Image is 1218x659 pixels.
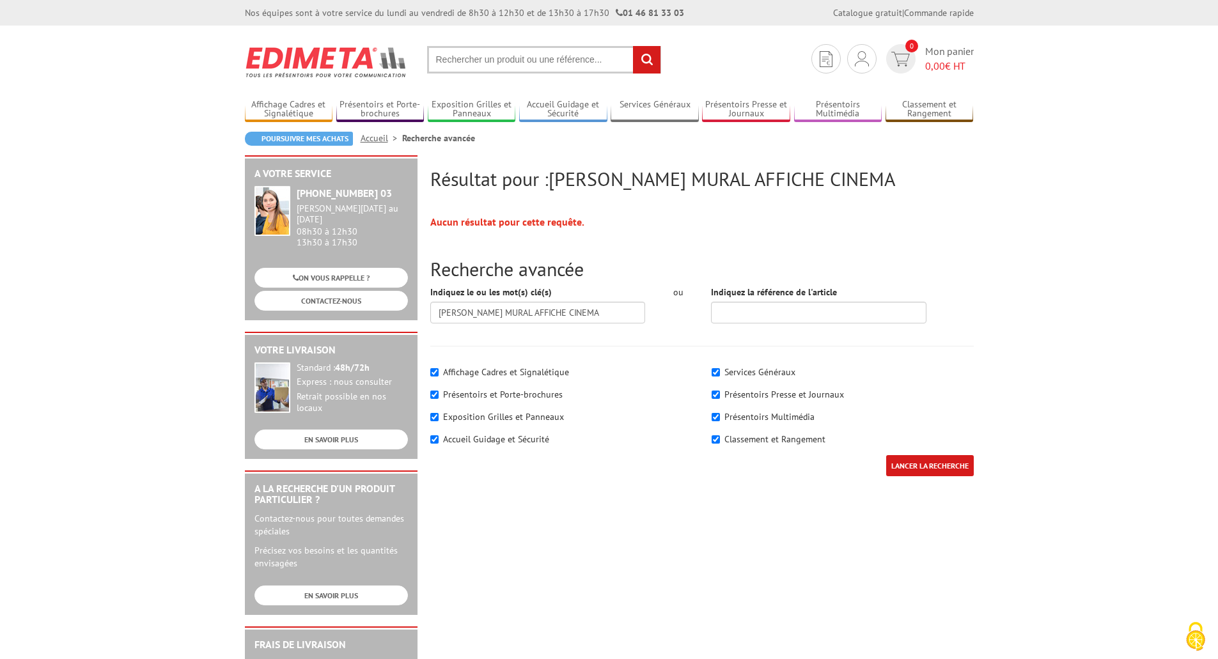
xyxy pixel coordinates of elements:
a: Exposition Grilles et Panneaux [428,99,516,120]
a: Présentoirs Presse et Journaux [702,99,790,120]
span: 0 [905,40,918,52]
label: Services Généraux [724,366,795,378]
h2: Résultat pour : [430,168,974,189]
p: Précisez vos besoins et les quantités envisagées [254,544,408,570]
a: ON VOUS RAPPELLE ? [254,268,408,288]
input: Présentoirs et Porte-brochures [430,391,439,399]
div: Express : nous consulter [297,376,408,388]
input: Services Généraux [712,368,720,376]
span: [PERSON_NAME] MURAL AFFICHE CINEMA [549,166,895,191]
strong: [PHONE_NUMBER] 03 [297,187,392,199]
div: | [833,6,974,19]
h2: A la recherche d'un produit particulier ? [254,483,408,506]
label: Accueil Guidage et Sécurité [443,433,549,445]
input: Affichage Cadres et Signalétique [430,368,439,376]
li: Recherche avancée [402,132,475,144]
label: Présentoirs et Porte-brochures [443,389,563,400]
input: Exposition Grilles et Panneaux [430,413,439,421]
a: Catalogue gratuit [833,7,902,19]
a: Présentoirs Multimédia [794,99,882,120]
input: Présentoirs Presse et Journaux [712,391,720,399]
a: Présentoirs et Porte-brochures [336,99,425,120]
a: devis rapide 0 Mon panier 0,00€ HT [883,44,974,74]
span: € HT [925,59,974,74]
h2: Votre livraison [254,345,408,356]
label: Indiquez la référence de l'article [711,286,837,298]
img: devis rapide [891,52,910,66]
div: Standard : [297,362,408,374]
label: Classement et Rangement [724,433,825,445]
label: Affichage Cadres et Signalétique [443,366,569,378]
p: Contactez-nous pour toutes demandes spéciales [254,512,408,538]
button: Cookies (fenêtre modale) [1173,616,1218,659]
img: devis rapide [820,51,832,67]
label: Exposition Grilles et Panneaux [443,411,564,423]
input: Présentoirs Multimédia [712,413,720,421]
strong: Aucun résultat pour cette requête. [430,215,584,228]
strong: 48h/72h [335,362,370,373]
a: Commande rapide [904,7,974,19]
div: Nos équipes sont à votre service du lundi au vendredi de 8h30 à 12h30 et de 13h30 à 17h30 [245,6,684,19]
strong: 01 46 81 33 03 [616,7,684,19]
a: Classement et Rangement [886,99,974,120]
span: Mon panier [925,44,974,74]
div: Retrait possible en nos locaux [297,391,408,414]
a: Services Généraux [611,99,699,120]
input: Classement et Rangement [712,435,720,444]
a: Accueil Guidage et Sécurité [519,99,607,120]
div: ou [664,286,692,298]
a: Affichage Cadres et Signalétique [245,99,333,120]
label: Indiquez le ou les mot(s) clé(s) [430,286,552,298]
label: Présentoirs Multimédia [724,411,815,423]
div: 08h30 à 12h30 13h30 à 17h30 [297,203,408,247]
h2: Frais de Livraison [254,639,408,651]
img: Cookies (fenêtre modale) [1180,621,1212,653]
span: 0,00 [925,59,945,72]
input: LANCER LA RECHERCHE [886,455,974,476]
a: EN SAVOIR PLUS [254,585,408,605]
img: Edimeta [245,38,408,86]
img: devis rapide [855,51,869,66]
img: widget-livraison.jpg [254,362,290,413]
a: Poursuivre mes achats [245,132,353,146]
label: Présentoirs Presse et Journaux [724,389,844,400]
h2: Recherche avancée [430,258,974,279]
img: widget-service.jpg [254,186,290,236]
div: [PERSON_NAME][DATE] au [DATE] [297,203,408,225]
a: Accueil [361,132,402,144]
a: CONTACTEZ-NOUS [254,291,408,311]
a: EN SAVOIR PLUS [254,430,408,449]
input: Rechercher un produit ou une référence... [427,46,661,74]
h2: A votre service [254,168,408,180]
input: Accueil Guidage et Sécurité [430,435,439,444]
input: rechercher [633,46,660,74]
